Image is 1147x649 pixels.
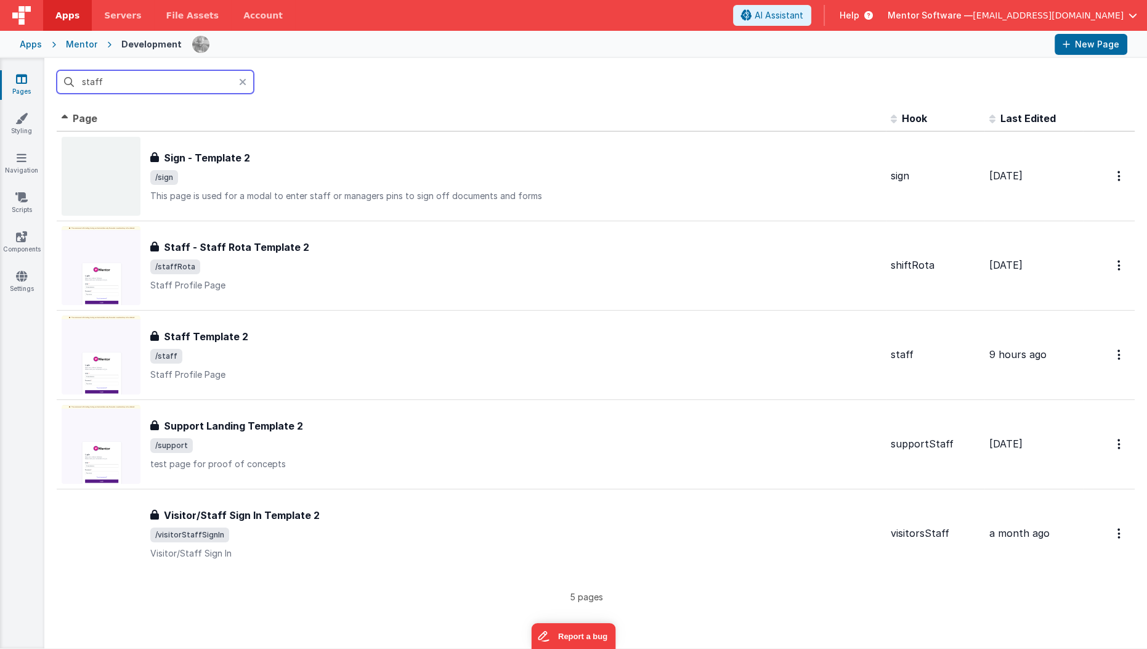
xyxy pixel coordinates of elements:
span: Help [840,9,859,22]
p: Staff Profile Page [150,279,881,292]
div: supportStaff [891,437,979,451]
div: sign [891,169,979,183]
div: shiftRota [891,258,979,272]
button: Mentor Software — [EMAIL_ADDRESS][DOMAIN_NAME] [888,9,1137,22]
button: Options [1110,342,1130,367]
span: [DATE] [989,259,1023,271]
h3: Support Landing Template 2 [164,418,303,433]
span: [DATE] [989,438,1023,450]
span: /sign [150,170,178,185]
input: Search pages, id's ... [57,70,254,94]
h3: Sign - Template 2 [164,150,250,165]
span: /staffRota [150,259,200,274]
div: staff [891,348,979,362]
h3: Staff Template 2 [164,329,248,344]
span: Last Edited [1000,112,1056,124]
p: Staff Profile Page [150,369,881,381]
button: AI Assistant [733,5,811,26]
div: Mentor [66,38,97,51]
p: This page is used for a modal to enter staff or managers pins to sign off documents and forms [150,190,881,202]
span: AI Assistant [755,9,803,22]
button: Options [1110,163,1130,189]
span: [DATE] [989,169,1023,182]
span: /visitorStaffSignIn [150,528,229,542]
p: 5 pages [57,590,1116,603]
img: eba322066dbaa00baf42793ca2fab581 [192,36,209,53]
div: Apps [20,38,42,51]
button: New Page [1055,34,1127,55]
span: Hook [902,112,927,124]
span: Mentor Software — [888,9,973,22]
span: Page [73,112,97,124]
span: Apps [55,9,79,22]
button: Options [1110,521,1130,546]
h3: Visitor/Staff Sign In Template 2 [164,508,320,523]
button: Options [1110,253,1130,278]
span: 9 hours ago [989,348,1047,361]
span: a month ago [989,527,1050,539]
span: /support [150,438,193,453]
div: Development [121,38,182,51]
span: [EMAIL_ADDRESS][DOMAIN_NAME] [973,9,1124,22]
p: Visitor/Staff Sign In [150,547,881,560]
button: Options [1110,431,1130,457]
span: File Assets [166,9,219,22]
h3: Staff - Staff Rota Template 2 [164,240,309,255]
span: Servers [104,9,141,22]
iframe: Marker.io feedback button [532,623,616,649]
span: /staff [150,349,182,364]
div: visitorsStaff [891,526,979,541]
p: test page for proof of concepts [150,458,881,470]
